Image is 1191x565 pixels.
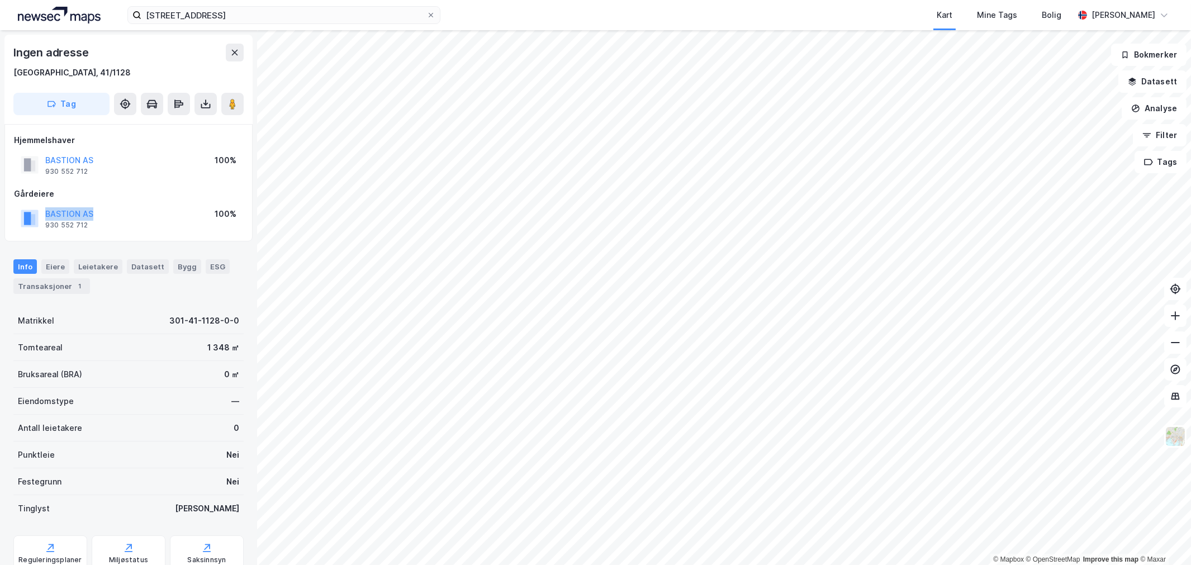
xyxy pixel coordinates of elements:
[169,314,239,327] div: 301-41-1128-0-0
[18,448,55,462] div: Punktleie
[18,395,74,408] div: Eiendomstype
[14,187,243,201] div: Gårdeiere
[231,395,239,408] div: —
[226,448,239,462] div: Nei
[1165,426,1186,447] img: Z
[1026,555,1080,563] a: OpenStreetMap
[18,7,101,23] img: logo.a4113a55bc3d86da70a041830d287a7e.svg
[226,475,239,488] div: Nei
[937,8,952,22] div: Kart
[41,259,69,274] div: Eiere
[18,555,82,564] div: Reguleringsplaner
[234,421,239,435] div: 0
[1083,555,1138,563] a: Improve this map
[13,259,37,274] div: Info
[14,134,243,147] div: Hjemmelshaver
[1135,151,1187,173] button: Tags
[207,341,239,354] div: 1 348 ㎡
[1122,97,1187,120] button: Analyse
[18,502,50,515] div: Tinglyst
[188,555,226,564] div: Saksinnsyn
[18,475,61,488] div: Festegrunn
[215,154,236,167] div: 100%
[175,502,239,515] div: [PERSON_NAME]
[977,8,1017,22] div: Mine Tags
[1118,70,1187,93] button: Datasett
[109,555,148,564] div: Miljøstatus
[13,278,90,294] div: Transaksjoner
[215,207,236,221] div: 100%
[45,167,88,176] div: 930 552 712
[13,93,110,115] button: Tag
[1092,8,1155,22] div: [PERSON_NAME]
[1135,511,1191,565] iframe: Chat Widget
[13,44,91,61] div: Ingen adresse
[206,259,230,274] div: ESG
[1133,124,1187,146] button: Filter
[13,66,131,79] div: [GEOGRAPHIC_DATA], 41/1128
[45,221,88,230] div: 930 552 712
[993,555,1024,563] a: Mapbox
[18,368,82,381] div: Bruksareal (BRA)
[173,259,201,274] div: Bygg
[1111,44,1187,66] button: Bokmerker
[74,259,122,274] div: Leietakere
[1135,511,1191,565] div: Kontrollprogram for chat
[127,259,169,274] div: Datasett
[18,314,54,327] div: Matrikkel
[224,368,239,381] div: 0 ㎡
[18,341,63,354] div: Tomteareal
[18,421,82,435] div: Antall leietakere
[74,281,86,292] div: 1
[141,7,426,23] input: Søk på adresse, matrikkel, gårdeiere, leietakere eller personer
[1042,8,1061,22] div: Bolig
